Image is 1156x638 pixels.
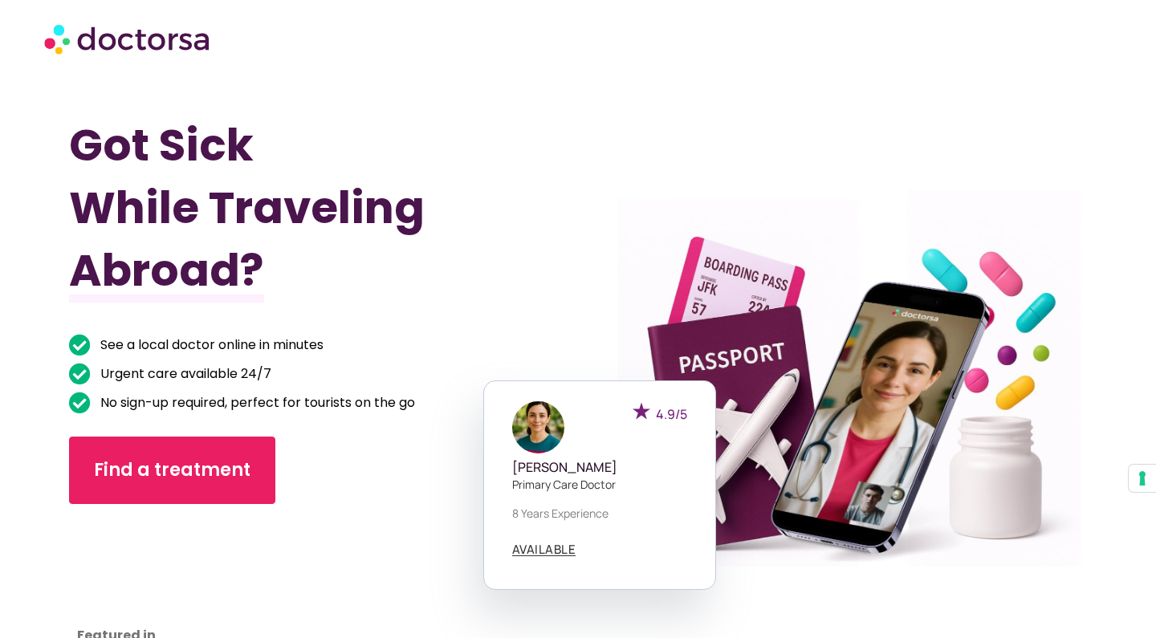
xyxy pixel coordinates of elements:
[512,543,576,555] span: AVAILABLE
[69,114,502,302] h1: Got Sick While Traveling Abroad?
[512,476,687,493] p: Primary care doctor
[656,405,687,423] span: 4.9/5
[94,457,250,483] span: Find a treatment
[96,392,415,414] span: No sign-up required, perfect for tourists on the go
[512,460,687,475] h5: [PERSON_NAME]
[96,363,271,385] span: Urgent care available 24/7
[96,334,324,356] span: See a local doctor online in minutes
[69,437,275,504] a: Find a treatment
[1129,465,1156,492] button: Your consent preferences for tracking technologies
[512,543,576,556] a: AVAILABLE
[512,505,687,522] p: 8 years experience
